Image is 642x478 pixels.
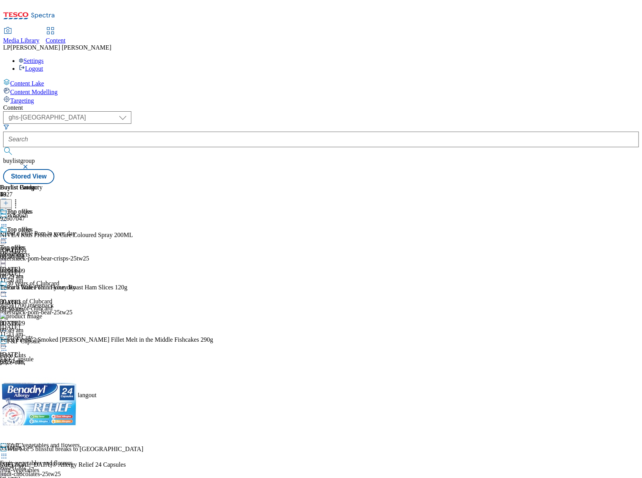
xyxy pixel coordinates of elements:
[46,37,66,44] span: Content
[3,104,639,111] div: Content
[3,132,639,147] input: Search
[10,80,44,87] span: Content Lake
[19,57,44,64] a: Settings
[3,28,39,44] a: Media Library
[3,169,54,184] button: Stored View
[3,96,639,104] a: Targeting
[3,44,11,51] span: LP
[19,65,43,72] a: Logout
[3,37,39,44] span: Media Library
[10,89,57,95] span: Content Modelling
[10,97,34,104] span: Targeting
[46,28,66,44] a: Content
[3,78,639,87] a: Content Lake
[3,87,639,96] a: Content Modelling
[3,157,35,164] span: buylistgroup
[11,44,111,51] span: [PERSON_NAME] [PERSON_NAME]
[3,124,9,130] svg: Search Filters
